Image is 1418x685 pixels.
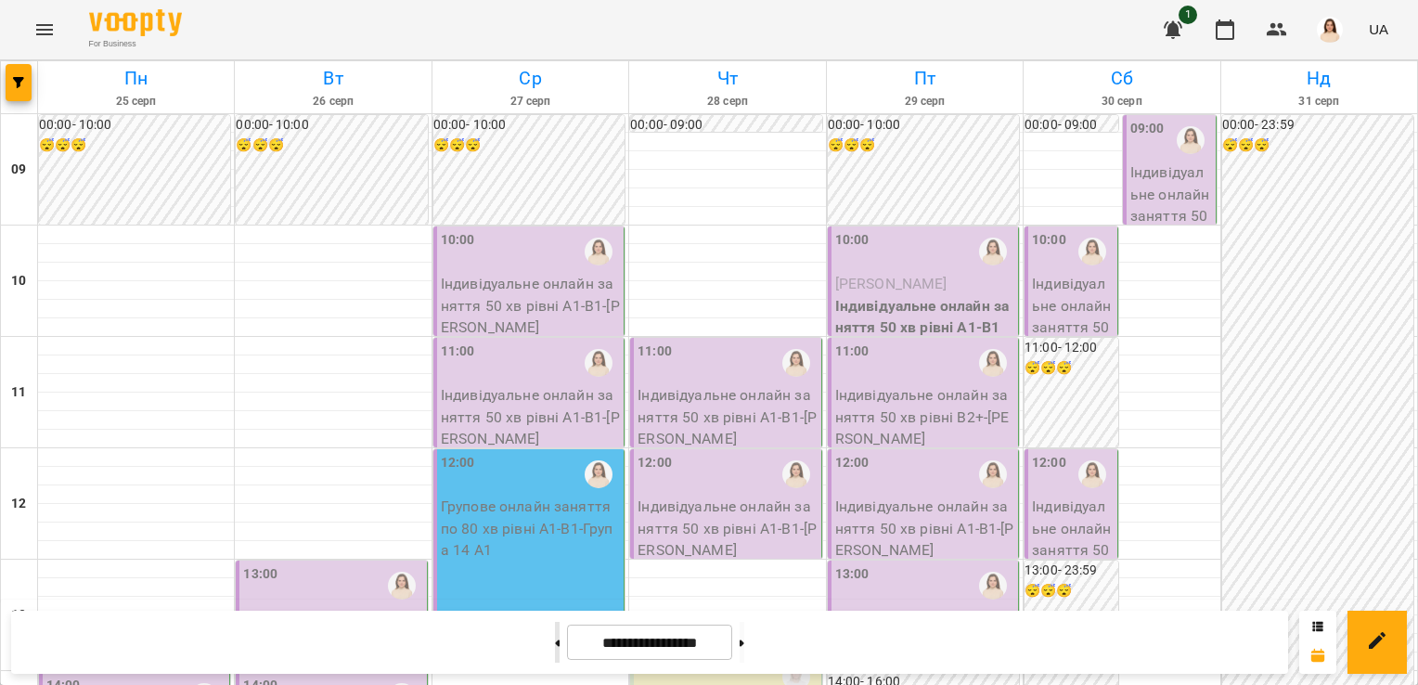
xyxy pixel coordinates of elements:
h6: 😴😴😴 [39,136,230,156]
h6: 😴😴😴 [828,136,1019,156]
img: 76124efe13172d74632d2d2d3678e7ed.png [1317,17,1343,43]
p: Індивідуальне онлайн заняття 50 хв (підготовка до іспиту ) рівні В2+ - [PERSON_NAME] [1032,273,1114,448]
h6: 27 серп [435,93,625,110]
p: Індивідуальне онлайн заняття 50 хв рівні А1-В1 - [PERSON_NAME] [638,384,817,450]
img: Оксана [782,349,810,377]
img: Оксана [1078,460,1106,488]
h6: 00:00 - 10:00 [39,115,230,136]
h6: 26 серп [238,93,428,110]
p: Групове онлайн заняття по 80 хв рівні А1-В1 - Група 14 А1 [441,496,620,562]
h6: 28 серп [632,93,822,110]
h6: 00:00 - 10:00 [828,115,1019,136]
h6: Сб [1026,64,1217,93]
span: 1 [1179,6,1197,24]
label: 11:00 [835,342,870,362]
label: 13:00 [243,564,277,585]
p: Індивідуальне онлайн заняття 50 хв рівні А1-В1 - [PERSON_NAME] [1032,496,1114,627]
p: Індивідуальне онлайн заняття 50 хв рівні А1-В1 - [PERSON_NAME] [441,384,620,450]
h6: Нд [1224,64,1414,93]
span: For Business [89,38,182,50]
img: Оксана [979,238,1007,265]
img: Voopty Logo [89,9,182,36]
button: Menu [22,7,67,52]
p: Індивідуальне онлайн заняття 50 хв рівні А1-В1 - [PERSON_NAME] [835,496,1014,562]
h6: 25 серп [41,93,231,110]
label: 10:00 [1032,230,1066,251]
h6: Чт [632,64,822,93]
h6: 00:00 - 09:00 [630,115,821,136]
h6: 😴😴😴 [1222,136,1413,156]
h6: 00:00 - 09:00 [1025,115,1118,136]
h6: 11:00 - 12:00 [1025,338,1118,358]
h6: 😴😴😴 [1025,358,1118,379]
label: 12:00 [441,453,475,473]
p: Індивідуальне онлайн заняття 50 хв рівні А1-В1 - [PERSON_NAME] [638,496,817,562]
h6: Пн [41,64,231,93]
img: Оксана [979,572,1007,600]
p: Індивідуальне онлайн заняття 50 хв рівні В2+ - [PERSON_NAME] [1130,162,1212,292]
h6: 😴😴😴 [433,136,625,156]
span: UA [1369,19,1388,39]
img: Оксана [979,349,1007,377]
label: 11:00 [441,342,475,362]
img: Оксана [1078,238,1106,265]
h6: Ср [435,64,625,93]
h6: 09 [11,160,26,180]
label: 09:00 [1130,119,1165,139]
h6: 😴😴😴 [1025,581,1118,601]
img: Оксана [388,572,416,600]
h6: Пт [830,64,1020,93]
p: Індивідуальне онлайн заняття 50 хв рівні В2+ - [PERSON_NAME] [835,384,1014,450]
h6: 11 [11,382,26,403]
label: 12:00 [835,453,870,473]
img: Оксана [782,460,810,488]
img: Оксана [979,460,1007,488]
p: Індивідуальне онлайн заняття 50 хв рівні А1-В1 [835,295,1014,339]
h6: 00:00 - 10:00 [236,115,427,136]
label: 13:00 [835,564,870,585]
h6: 29 серп [830,93,1020,110]
label: 10:00 [835,230,870,251]
h6: 00:00 - 10:00 [433,115,625,136]
h6: 😴😴😴 [236,136,427,156]
img: Оксана [585,349,612,377]
h6: Вт [238,64,428,93]
h6: 00:00 - 23:59 [1222,115,1413,136]
img: Оксана [585,238,612,265]
img: Оксана [1177,126,1205,154]
label: 10:00 [441,230,475,251]
h6: 31 серп [1224,93,1414,110]
span: [PERSON_NAME] [835,275,947,292]
label: 12:00 [638,453,672,473]
h6: 12 [11,494,26,514]
button: UA [1361,12,1396,46]
p: Індивідуальне онлайн заняття 50 хв рівні А1-В1 - [PERSON_NAME] [441,273,620,339]
h6: 10 [11,271,26,291]
label: 11:00 [638,342,672,362]
label: 12:00 [1032,453,1066,473]
h6: 30 серп [1026,93,1217,110]
img: Оксана [585,460,612,488]
h6: 13:00 - 23:59 [1025,561,1118,581]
